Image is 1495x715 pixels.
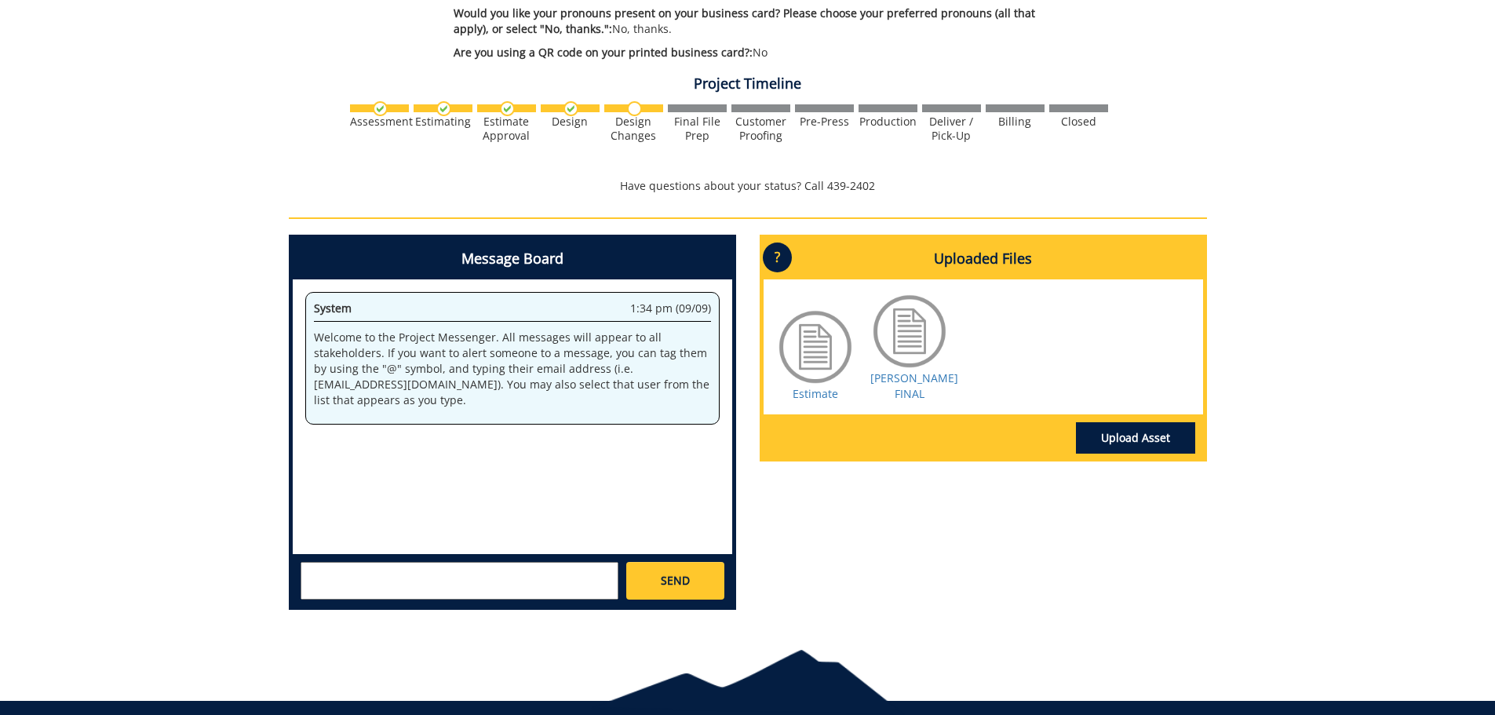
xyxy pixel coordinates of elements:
div: Closed [1049,115,1108,129]
span: Would you like your pronouns present on your business card? Please choose your preferred pronouns... [454,5,1035,36]
div: Assessment [350,115,409,129]
div: Customer Proofing [731,115,790,143]
p: No [454,45,1068,60]
span: Are you using a QR code on your printed business card?: [454,45,753,60]
div: Production [859,115,917,129]
p: Welcome to the Project Messenger. All messages will appear to all stakeholders. If you want to al... [314,330,711,408]
img: checkmark [373,101,388,116]
p: ? [763,243,792,272]
img: no [627,101,642,116]
div: Design Changes [604,115,663,143]
a: Upload Asset [1076,422,1195,454]
div: Estimate Approval [477,115,536,143]
div: Billing [986,115,1045,129]
span: System [314,301,352,316]
div: Deliver / Pick-Up [922,115,981,143]
img: checkmark [436,101,451,116]
div: Pre-Press [795,115,854,129]
p: Have questions about your status? Call 439-2402 [289,178,1207,194]
div: Design [541,115,600,129]
span: SEND [661,573,690,589]
h4: Message Board [293,239,732,279]
a: Estimate [793,386,838,401]
h4: Uploaded Files [764,239,1203,279]
a: SEND [626,562,724,600]
textarea: messageToSend [301,562,618,600]
h4: Project Timeline [289,76,1207,92]
div: Final File Prep [668,115,727,143]
div: Estimating [414,115,472,129]
img: checkmark [500,101,515,116]
span: 1:34 pm (09/09) [630,301,711,316]
p: No, thanks. [454,5,1068,37]
img: checkmark [563,101,578,116]
a: [PERSON_NAME] FINAL [870,370,958,401]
